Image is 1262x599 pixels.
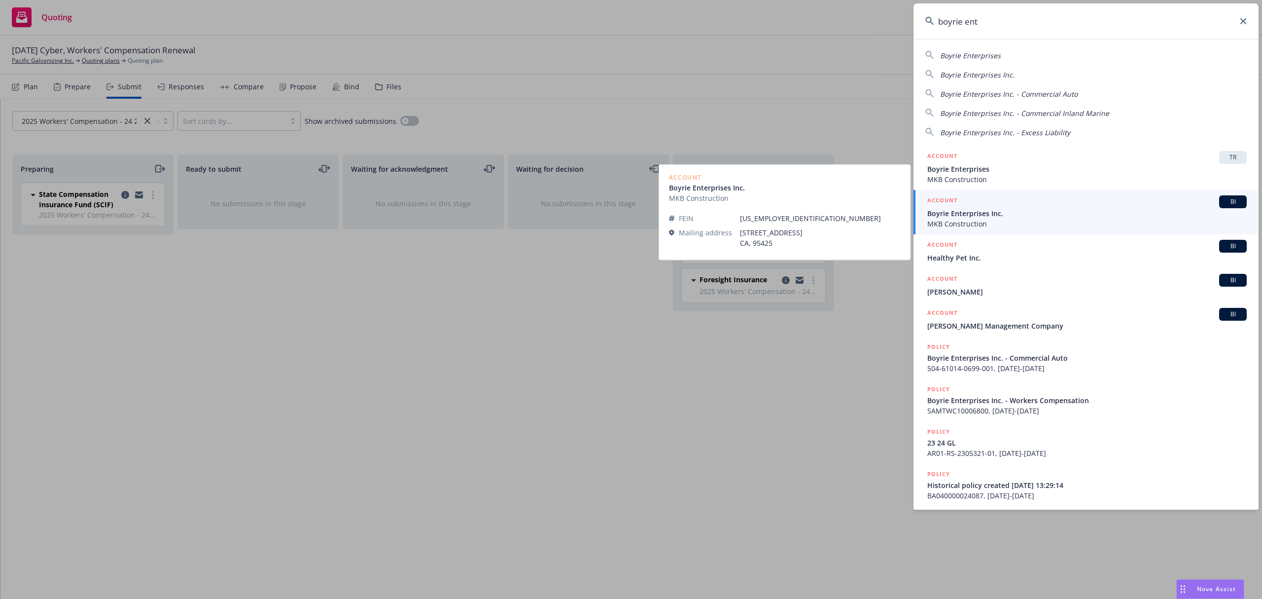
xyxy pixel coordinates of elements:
span: BA040000024087, [DATE]-[DATE] [927,490,1247,501]
a: POLICYHistorical policy created [DATE] 13:29:14BA040000024087, [DATE]-[DATE] [913,464,1259,506]
span: BI [1223,276,1243,285]
span: BI [1223,197,1243,206]
a: POLICYBoyrie Enterprises Inc. - Commercial Auto504-61014-0699-001, [DATE]-[DATE] [913,337,1259,379]
a: ACCOUNTTRBoyrie EnterprisesMKB Construction [913,146,1259,190]
span: TR [1223,153,1243,162]
span: BI [1223,310,1243,319]
h5: POLICY [927,427,950,437]
span: Boyrie Enterprises Inc. - Workers Compensation [927,395,1247,406]
span: Boyrie Enterprises Inc. - Commercial Auto [940,89,1078,99]
h5: ACCOUNT [927,308,957,320]
span: Boyrie Enterprises Inc. - Commercial Inland Marine [940,109,1109,118]
button: Nova Assist [1176,579,1244,599]
h5: POLICY [927,469,950,479]
span: 23 24 GL [927,438,1247,448]
h5: ACCOUNT [927,274,957,286]
span: Boyrie Enterprises [927,164,1247,174]
span: AR01-RS-2305321-01, [DATE]-[DATE] [927,448,1247,458]
h5: POLICY [927,342,950,352]
a: POLICY23 24 GLAR01-RS-2305321-01, [DATE]-[DATE] [913,421,1259,464]
a: ACCOUNTBI[PERSON_NAME] [913,268,1259,302]
span: Nova Assist [1197,585,1236,593]
span: SAMTWC10006800, [DATE]-[DATE] [927,406,1247,416]
h5: POLICY [927,384,950,394]
span: MKB Construction [927,219,1247,229]
a: ACCOUNTBIBoyrie Enterprises Inc.MKB Construction [913,190,1259,234]
a: ACCOUNTBI[PERSON_NAME] Management Company [913,302,1259,337]
span: Boyrie Enterprises Inc. - Excess Liability [940,128,1070,137]
span: Boyrie Enterprises [940,51,1001,60]
div: Drag to move [1177,580,1189,599]
h5: ACCOUNT [927,151,957,163]
a: ACCOUNTBIHealthy Pet Inc. [913,234,1259,268]
h5: ACCOUNT [927,195,957,207]
span: Boyrie Enterprises Inc. - Commercial Auto [927,353,1247,363]
span: Boyrie Enterprises Inc. [927,208,1247,219]
span: [PERSON_NAME] Management Company [927,321,1247,331]
span: BI [1223,242,1243,251]
span: Healthy Pet Inc. [927,253,1247,263]
span: [PERSON_NAME] [927,287,1247,297]
span: 504-61014-0699-001, [DATE]-[DATE] [927,363,1247,374]
h5: ACCOUNT [927,240,957,252]
span: MKB Construction [927,174,1247,185]
span: Boyrie Enterprises Inc. [940,70,1015,79]
input: Search... [913,3,1259,39]
a: POLICYBoyrie Enterprises Inc. - Workers CompensationSAMTWC10006800, [DATE]-[DATE] [913,379,1259,421]
span: Historical policy created [DATE] 13:29:14 [927,480,1247,490]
